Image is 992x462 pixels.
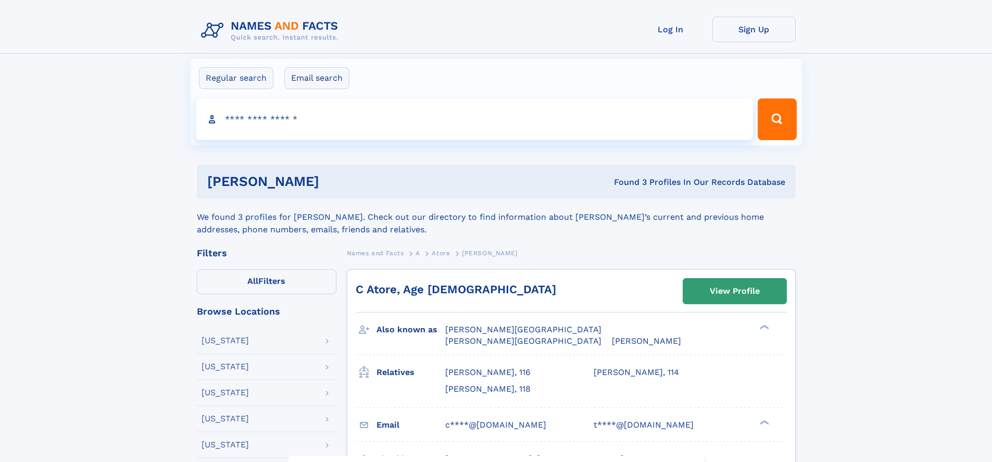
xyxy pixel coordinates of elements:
[445,367,531,378] a: [PERSON_NAME], 116
[612,336,681,346] span: [PERSON_NAME]
[197,248,336,258] div: Filters
[197,307,336,316] div: Browse Locations
[376,416,445,434] h3: Email
[199,67,273,89] label: Regular search
[202,363,249,371] div: [US_STATE]
[710,279,760,303] div: View Profile
[445,336,601,346] span: [PERSON_NAME][GEOGRAPHIC_DATA]
[683,279,786,304] a: View Profile
[594,367,679,378] a: [PERSON_NAME], 114
[202,441,249,449] div: [US_STATE]
[467,177,785,188] div: Found 3 Profiles In Our Records Database
[247,276,258,286] span: All
[207,175,467,188] h1: [PERSON_NAME]
[757,324,770,331] div: ❯
[629,17,712,42] a: Log In
[376,364,445,381] h3: Relatives
[347,246,404,259] a: Names and Facts
[202,389,249,397] div: [US_STATE]
[416,246,420,259] a: A
[202,336,249,345] div: [US_STATE]
[432,249,450,257] span: Atore
[462,249,518,257] span: [PERSON_NAME]
[197,198,796,236] div: We found 3 profiles for [PERSON_NAME]. Check out our directory to find information about [PERSON_...
[196,98,754,140] input: search input
[445,383,531,395] a: [PERSON_NAME], 118
[197,17,347,45] img: Logo Names and Facts
[356,283,556,296] a: C Atore, Age [DEMOGRAPHIC_DATA]
[284,67,349,89] label: Email search
[712,17,796,42] a: Sign Up
[197,269,336,294] label: Filters
[432,246,450,259] a: Atore
[757,419,770,426] div: ❯
[202,415,249,423] div: [US_STATE]
[416,249,420,257] span: A
[758,98,796,140] button: Search Button
[376,321,445,339] h3: Also known as
[445,324,601,334] span: [PERSON_NAME][GEOGRAPHIC_DATA]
